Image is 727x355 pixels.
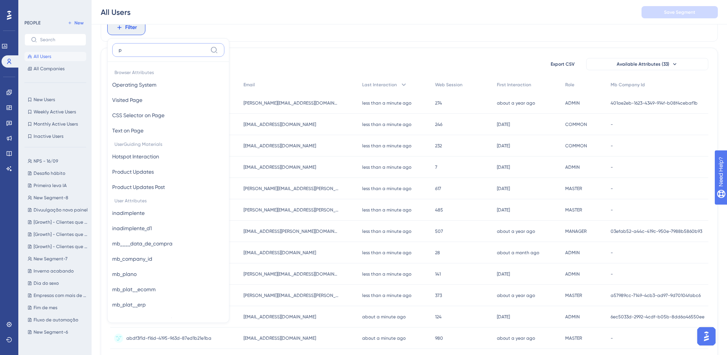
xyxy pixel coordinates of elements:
[497,314,510,319] time: [DATE]
[24,279,91,288] button: Dia do sexo
[24,254,91,263] button: New Segment-7
[24,157,91,166] button: NPS - 16/09
[243,250,316,256] span: [EMAIL_ADDRESS][DOMAIN_NAME]
[34,170,65,176] span: Desafio hábito
[243,143,316,149] span: [EMAIL_ADDRESS][DOMAIN_NAME]
[112,300,146,309] span: mb_plat__erp
[497,250,539,255] time: about a month ago
[565,335,582,341] span: MASTER
[24,95,86,104] button: New Users
[112,285,156,294] span: mb_plat__ecomm
[112,254,152,263] span: mb_company_id
[34,256,68,262] span: New Segment-7
[34,305,57,311] span: Fim de mes
[65,18,86,27] button: New
[611,100,698,106] span: 401ae2eb-1623-4349-914f-b08f4cebaf1b
[497,229,535,234] time: about a year ago
[497,165,510,170] time: [DATE]
[362,314,406,319] time: about a minute ago
[497,82,531,88] span: First Interaction
[112,80,156,89] span: Operating System
[565,271,580,277] span: ADMIN
[497,271,510,277] time: [DATE]
[362,229,411,234] time: less than a minute ago
[112,95,142,105] span: Visited Page
[611,292,701,299] span: a57989cc-7149-4cb3-ad97-9d70104fabc6
[611,143,613,149] span: -
[112,182,165,192] span: Product Updates Post
[565,207,582,213] span: MASTER
[362,186,411,191] time: less than a minute ago
[695,325,718,348] iframe: UserGuiding AI Assistant Launcher
[611,271,613,277] span: -
[611,186,613,192] span: -
[40,37,80,42] input: Search
[112,236,224,251] button: mb____data_de_compra
[24,218,91,227] button: [Growth] - Clientes que ja compram add-on menos de R$300(1 vez)
[611,250,613,256] span: -
[435,228,443,234] span: 507
[435,100,442,106] span: 274
[112,66,224,77] span: Browser Attributes
[565,186,582,192] span: MASTER
[34,268,74,274] span: Inverno acabando
[565,100,580,106] span: ADMIN
[243,121,316,127] span: [EMAIL_ADDRESS][DOMAIN_NAME]
[435,207,443,213] span: 485
[112,167,154,176] span: Product Updates
[34,244,88,250] span: [Growth] - Clientes que ja compram add-on maior de R$300(mais de 2 vezes)
[24,20,40,26] div: PEOPLE
[24,52,86,61] button: All Users
[112,208,145,218] span: inadimplente
[34,97,55,103] span: New Users
[34,109,76,115] span: Weekly Active Users
[112,138,224,149] span: UserGuiding Materials
[362,122,411,127] time: less than a minute ago
[34,317,78,323] span: Fluxo de automação
[435,314,442,320] span: 124
[24,205,91,215] button: Divuulgação novo painel
[435,82,463,88] span: Web Session
[34,231,88,237] span: [Growth] - Clientes que ja compram add-on menos de R$300 (mais de 2 vezes)
[34,329,68,335] span: New Segment-6
[497,186,510,191] time: [DATE]
[362,165,411,170] time: less than a minute ago
[112,152,159,161] span: Hotspot Interaction
[243,82,255,88] span: Email
[112,77,224,92] button: Operating System
[435,121,442,127] span: 246
[107,20,145,35] button: Filter
[24,107,86,116] button: Weekly Active Users
[125,23,137,32] span: Filter
[243,164,316,170] span: [EMAIL_ADDRESS][DOMAIN_NAME]
[34,280,59,286] span: Dia do sexo
[435,143,442,149] span: 232
[435,164,437,170] span: 7
[565,143,587,149] span: COMMON
[34,292,88,299] span: Empresas com mais de 75% gasto do plano
[34,121,78,127] span: Monthly Active Users
[112,195,224,205] span: User Attributes
[243,228,339,234] span: [EMAIL_ADDRESS][PERSON_NAME][DOMAIN_NAME]
[664,9,695,15] span: Save Segment
[34,195,68,201] span: New Segment-8
[611,335,613,341] span: -
[112,251,224,266] button: mb_company_id
[543,58,582,70] button: Export CSV
[611,121,613,127] span: -
[24,291,91,300] button: Empresas com mais de 75% gasto do plano
[24,328,91,337] button: New Segment-6
[112,126,143,135] span: Text on Page
[617,61,669,67] span: Available Attributes (33)
[112,164,224,179] button: Product Updates
[24,303,91,312] button: Fim de mes
[119,47,207,53] input: Type the value
[565,82,574,88] span: Role
[243,314,316,320] span: [EMAIL_ADDRESS][DOMAIN_NAME]
[112,266,224,282] button: mb_plano
[112,108,224,123] button: CSS Selector on Page
[112,111,164,120] span: CSS Selector on Page
[611,164,613,170] span: -
[24,193,91,202] button: New Segment-8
